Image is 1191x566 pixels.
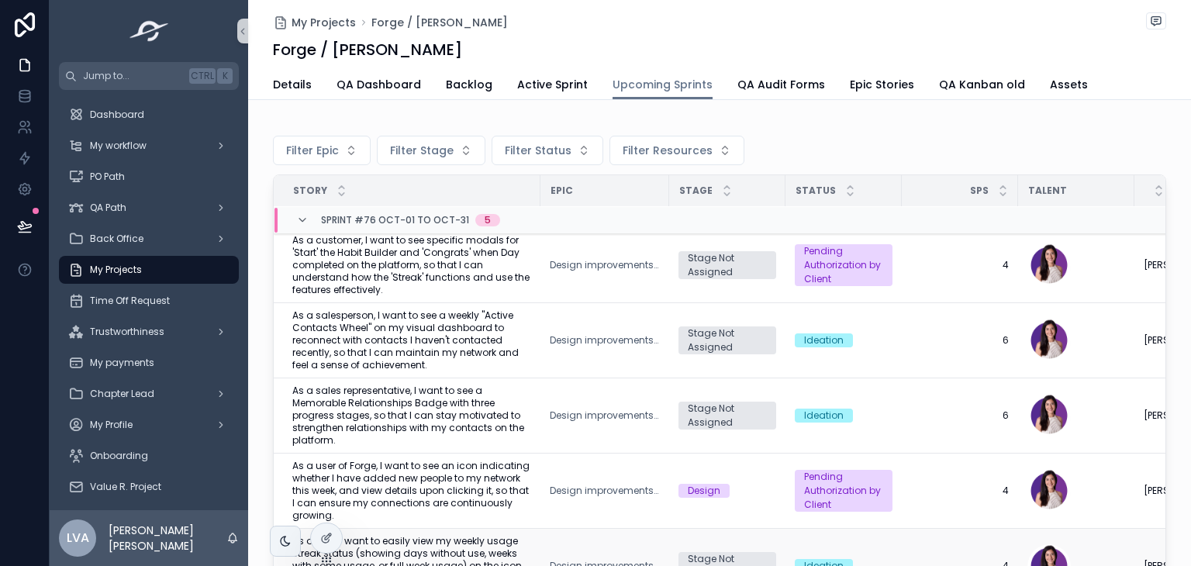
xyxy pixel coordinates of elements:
a: Ideation [795,333,892,347]
button: Select Button [377,136,485,165]
div: Ideation [804,333,844,347]
span: My Projects [292,15,356,30]
a: My Projects [59,256,239,284]
span: My Profile [90,419,133,431]
span: Story [293,185,327,197]
div: scrollable content [50,90,248,510]
div: Pending Authorization by Client [804,244,883,286]
a: Stage Not Assigned [678,326,776,354]
div: Design [688,484,720,498]
div: Stage Not Assigned [688,402,767,430]
a: As a user of Forge, I want to see an icon indicating whether I have added new people to my networ... [292,460,531,522]
span: As a salesperson, I want to see a weekly "Active Contacts Wheel" on my visual dashboard to reconn... [292,309,531,371]
a: Assets [1050,71,1088,102]
a: PO Path [59,163,239,191]
span: QA Kanban old [939,77,1025,92]
span: My Projects [90,264,142,276]
a: Upcoming Sprints [613,71,713,100]
span: 4 [911,485,1009,497]
span: Jump to... [83,70,183,82]
span: Ctrl [189,68,216,84]
a: Design improvements / Forge [550,334,660,347]
a: Value R. Project [59,473,239,501]
a: QA Path [59,194,239,222]
div: Stage Not Assigned [688,326,767,354]
a: Time Off Request [59,287,239,315]
button: Select Button [492,136,603,165]
span: My payments [90,357,154,369]
a: 6 [911,334,1009,347]
button: Select Button [609,136,744,165]
span: Trustworthiness [90,326,164,338]
span: Status [796,185,836,197]
a: My Profile [59,411,239,439]
span: Filter Resources [623,143,713,158]
p: [PERSON_NAME] [PERSON_NAME] [109,523,226,554]
a: Active Sprint [517,71,588,102]
a: Chapter Lead [59,380,239,408]
a: Stage Not Assigned [678,402,776,430]
span: Filter Epic [286,143,339,158]
a: My Projects [273,15,356,30]
a: As a sales representative, I want to see a Memorable Relationships Badge with three progress stag... [292,385,531,447]
span: K [219,70,231,82]
a: QA Audit Forms [737,71,825,102]
a: 4 [911,259,1009,271]
span: LVA [67,529,89,547]
span: Active Sprint [517,77,588,92]
a: QA Dashboard [337,71,421,102]
span: QA Audit Forms [737,77,825,92]
div: Pending Authorization by Client [804,470,883,512]
a: Pending Authorization by Client [795,470,892,512]
span: QA Dashboard [337,77,421,92]
a: As a customer, I want to see specific modals for 'Start' the Habit Builder and 'Congrats' when Da... [292,234,531,296]
span: QA Path [90,202,126,214]
a: Onboarding [59,442,239,470]
img: App logo [125,19,174,43]
a: Design improvements / Forge [550,485,660,497]
a: QA Kanban old [939,71,1025,102]
a: Back Office [59,225,239,253]
span: Time Off Request [90,295,170,307]
span: Onboarding [90,450,148,462]
a: Design improvements / Forge [550,409,660,422]
span: Value R. Project [90,481,161,493]
a: My workflow [59,132,239,160]
span: Dashboard [90,109,144,121]
a: Details [273,71,312,102]
span: Details [273,77,312,92]
a: Design improvements / Forge [550,259,660,271]
a: Pending Authorization by Client [795,244,892,286]
span: Sprint #76 Oct-01 to Oct-31 [321,214,469,226]
a: 6 [911,409,1009,422]
span: SPs [970,185,989,197]
span: Back Office [90,233,143,245]
div: Ideation [804,409,844,423]
a: Dashboard [59,101,239,129]
h1: Forge / [PERSON_NAME] [273,39,462,60]
div: Stage Not Assigned [688,251,767,279]
span: Assets [1050,77,1088,92]
a: Forge / [PERSON_NAME] [371,15,508,30]
span: Chapter Lead [90,388,154,400]
span: PO Path [90,171,125,183]
a: Epic Stories [850,71,914,102]
a: Backlog [446,71,492,102]
span: Epic Stories [850,77,914,92]
span: Upcoming Sprints [613,77,713,92]
div: 5 [485,214,491,226]
button: Jump to...CtrlK [59,62,239,90]
span: Talent [1028,185,1067,197]
a: Stage Not Assigned [678,251,776,279]
a: Ideation [795,409,892,423]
